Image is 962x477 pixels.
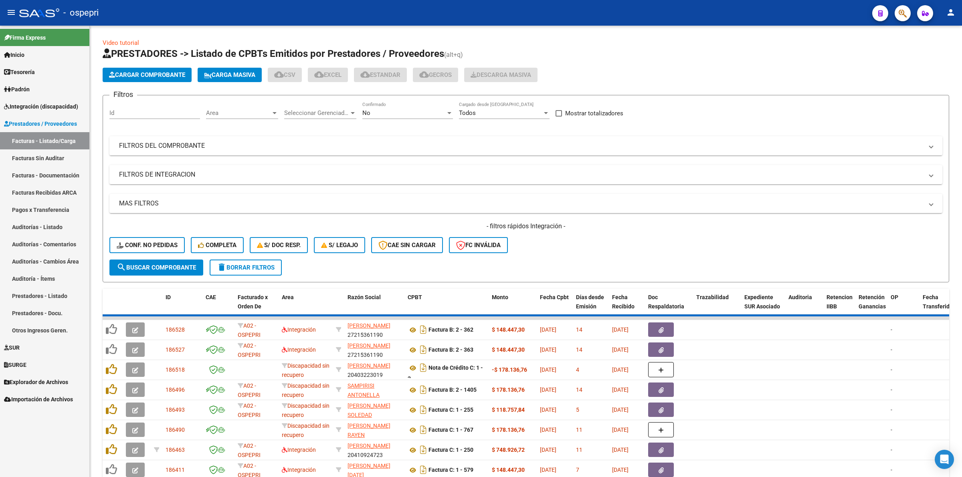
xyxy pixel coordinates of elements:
div: 27215361190 [348,321,401,338]
span: 14 [576,346,582,353]
span: [DATE] [540,407,556,413]
mat-icon: person [946,8,956,17]
strong: $ 148.447,30 [492,346,525,353]
span: FC Inválida [456,242,501,249]
button: CAE SIN CARGAR [371,237,443,253]
datatable-header-cell: Fecha Recibido [609,289,645,324]
datatable-header-cell: CPBT [404,289,489,324]
span: Integración [282,326,316,333]
mat-icon: search [117,262,126,272]
span: 186411 [166,467,185,473]
span: Días desde Emisión [576,294,604,310]
span: [PERSON_NAME] SOLEDAD [348,403,390,418]
span: [DATE] [540,366,556,373]
span: 186527 [166,346,185,353]
span: 186528 [166,326,185,333]
span: Razón Social [348,294,381,300]
strong: Factura C: 1 - 250 [428,447,473,453]
span: 186496 [166,386,185,393]
mat-panel-title: FILTROS DE INTEGRACION [119,170,923,179]
span: 7 [576,467,579,473]
i: Descargar documento [418,383,428,396]
span: A02 - OSPEPRI [238,322,261,338]
datatable-header-cell: Expediente SUR Asociado [741,289,785,324]
i: Descargar documento [418,423,428,436]
span: Seleccionar Gerenciador [284,109,349,117]
button: Estandar [354,68,407,82]
app-download-masive: Descarga masiva de comprobantes (adjuntos) [464,68,538,82]
mat-panel-title: MAS FILTROS [119,199,923,208]
i: Descargar documento [418,343,428,356]
a: Video tutorial [103,39,139,46]
span: S/ legajo [321,242,358,249]
h3: Filtros [109,89,137,100]
span: Explorador de Archivos [4,378,68,386]
span: - [891,467,892,473]
mat-icon: cloud_download [360,70,370,79]
span: 14 [576,326,582,333]
span: Integración [282,447,316,453]
strong: Factura B: 2 - 1405 [428,387,477,393]
span: 4 [576,366,579,373]
span: [PERSON_NAME] [348,322,390,329]
span: Tesorería [4,68,35,76]
mat-icon: cloud_download [314,70,324,79]
span: CAE SIN CARGAR [378,242,436,249]
span: Borrar Filtros [217,264,275,271]
span: [DATE] [612,467,629,473]
span: CAE [206,294,216,300]
span: Expediente SUR Asociado [744,294,780,310]
i: Descargar documento [418,361,428,374]
span: - ospepri [63,4,99,22]
span: Auditoria [788,294,812,300]
datatable-header-cell: Area [279,289,333,324]
span: S/ Doc Resp. [257,242,301,249]
strong: Nota de Crédito C: 1 - 2 [408,365,483,382]
span: Fecha Recibido [612,294,635,310]
span: (alt+q) [444,51,463,58]
span: Prestadores / Proveedores [4,119,77,128]
span: Fecha Cpbt [540,294,569,300]
strong: Factura C: 1 - 767 [428,427,473,433]
strong: Factura B: 2 - 363 [428,347,473,353]
datatable-header-cell: Auditoria [785,289,823,324]
strong: $ 178.136,76 [492,386,525,393]
datatable-header-cell: Días desde Emisión [573,289,609,324]
i: Descargar documento [418,323,428,336]
datatable-header-cell: CAE [202,289,234,324]
span: Importación de Archivos [4,395,73,404]
strong: Factura C: 1 - 579 [428,467,473,473]
span: A02 - OSPEPRI [238,403,261,418]
span: OP [891,294,898,300]
span: No [362,109,370,117]
datatable-header-cell: Trazabilidad [693,289,741,324]
span: Descarga Masiva [471,71,531,78]
button: Completa [191,237,244,253]
span: SURGE [4,360,26,369]
span: Conf. no pedidas [117,242,178,249]
span: [DATE] [612,407,629,413]
span: 5 [576,407,579,413]
span: Discapacidad sin recupero [282,423,329,438]
button: Borrar Filtros [210,260,282,276]
span: CSV [274,71,295,78]
span: [DATE] [612,326,629,333]
span: EXCEL [314,71,342,78]
mat-expansion-panel-header: FILTROS DEL COMPROBANTE [109,136,942,155]
span: Area [282,294,294,300]
span: Retención Ganancias [859,294,886,310]
span: 186493 [166,407,185,413]
strong: Factura C: 1 - 255 [428,407,473,413]
span: Facturado x Orden De [238,294,268,310]
div: 27215361190 [348,341,401,358]
span: 11 [576,427,582,433]
i: Descargar documento [418,443,428,456]
button: FC Inválida [449,237,508,253]
button: Conf. no pedidas [109,237,185,253]
span: - [891,386,892,393]
datatable-header-cell: Doc Respaldatoria [645,289,693,324]
span: [DATE] [612,366,629,373]
span: [DATE] [540,467,556,473]
mat-expansion-panel-header: MAS FILTROS [109,194,942,213]
span: Firma Express [4,33,46,42]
